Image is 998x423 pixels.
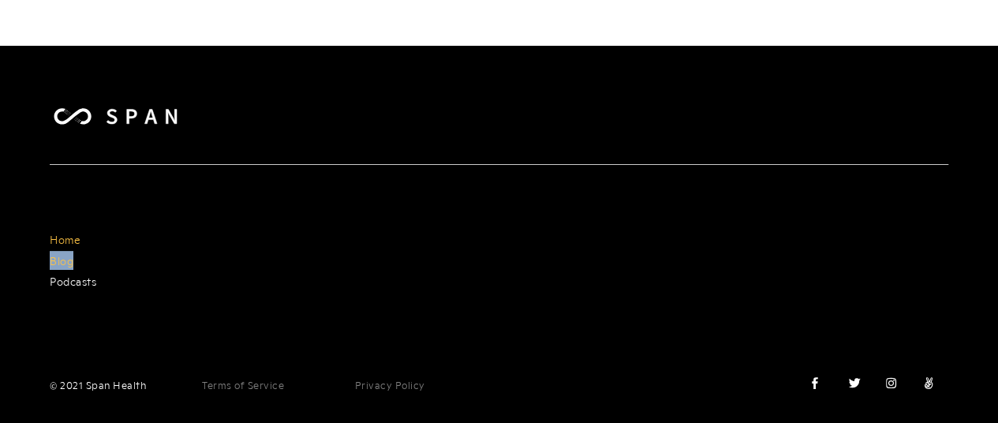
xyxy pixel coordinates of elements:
a: Terms of Service [202,377,284,393]
a:  [923,377,948,389]
a: Home [50,230,80,249]
div: © 2021 Span Health [50,377,186,393]
a: Privacy Policy [354,377,424,393]
a: Blog [50,251,73,270]
a:  [812,377,836,389]
a:  [849,377,873,389]
a:  [886,377,910,389]
a: Podcasts [50,271,96,290]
